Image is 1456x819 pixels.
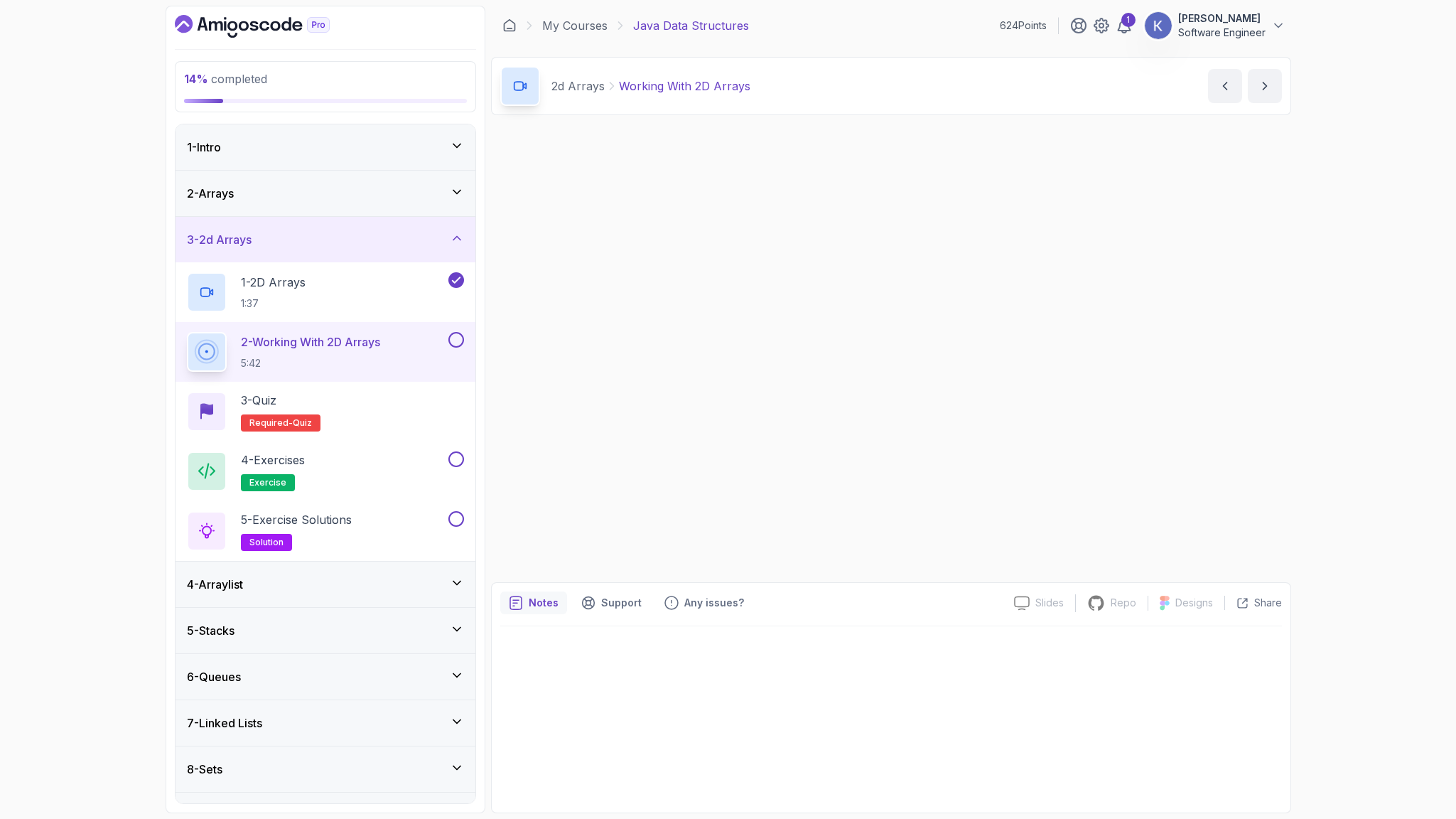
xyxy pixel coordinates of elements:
p: Designs [1175,596,1213,610]
p: Support [601,596,642,610]
h3: 2 - Arrays [187,185,234,202]
button: Share [1224,596,1282,610]
p: 1:37 [241,296,306,311]
p: 2 - Working With 2D Arrays [241,333,380,350]
h3: 4 - Arraylist [187,576,243,593]
p: Working With 2D Arrays [619,77,750,95]
p: 5:42 [241,356,380,370]
p: Any issues? [684,596,744,610]
p: Repo [1111,596,1136,610]
button: 2-Working With 2D Arrays5:42 [187,332,464,372]
h3: 1 - Intro [187,139,221,156]
button: 4-Arraylist [176,562,475,607]
a: My Courses [542,17,608,34]
span: 14 % [184,72,208,86]
button: 1-Intro [176,124,475,170]
button: Support button [573,591,650,614]
p: 624 Points [1000,18,1047,33]
div: 1 [1121,13,1136,27]
button: 1-2D Arrays1:37 [187,272,464,312]
span: solution [249,537,284,548]
p: Software Engineer [1178,26,1266,40]
button: 4-Exercisesexercise [187,451,464,491]
button: 5-Exercise Solutionssolution [187,511,464,551]
p: 3 - Quiz [241,392,276,409]
p: Notes [529,596,559,610]
button: 2-Arrays [176,171,475,216]
h3: 7 - Linked Lists [187,714,262,732]
button: Feedback button [656,591,753,614]
button: 8-Sets [176,746,475,792]
p: Slides [1035,596,1064,610]
button: 6-Queues [176,654,475,700]
a: 1 [1116,17,1133,34]
a: Dashboard [502,18,517,33]
p: Share [1254,596,1282,610]
p: 1 - 2D Arrays [241,274,306,291]
h3: 6 - Queues [187,668,241,685]
span: Required- [249,417,293,429]
a: Dashboard [175,15,362,38]
button: notes button [500,591,567,614]
span: completed [184,72,267,86]
button: previous content [1208,69,1242,103]
h3: 5 - Stacks [187,622,234,639]
span: exercise [249,477,286,488]
button: user profile image[PERSON_NAME]Software Engineer [1144,11,1285,40]
span: quiz [293,417,312,429]
button: next content [1248,69,1282,103]
button: 3-2d Arrays [176,217,475,262]
p: Java Data Structures [633,17,749,34]
button: 3-QuizRequired-quiz [187,392,464,432]
button: 5-Stacks [176,608,475,653]
h3: 8 - Sets [187,761,222,778]
img: user profile image [1145,12,1172,39]
p: 4 - Exercises [241,451,305,469]
button: 7-Linked Lists [176,700,475,746]
h3: 3 - 2d Arrays [187,231,252,248]
p: 5 - Exercise Solutions [241,511,352,528]
p: [PERSON_NAME] [1178,11,1266,26]
p: 2d Arrays [551,77,605,95]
